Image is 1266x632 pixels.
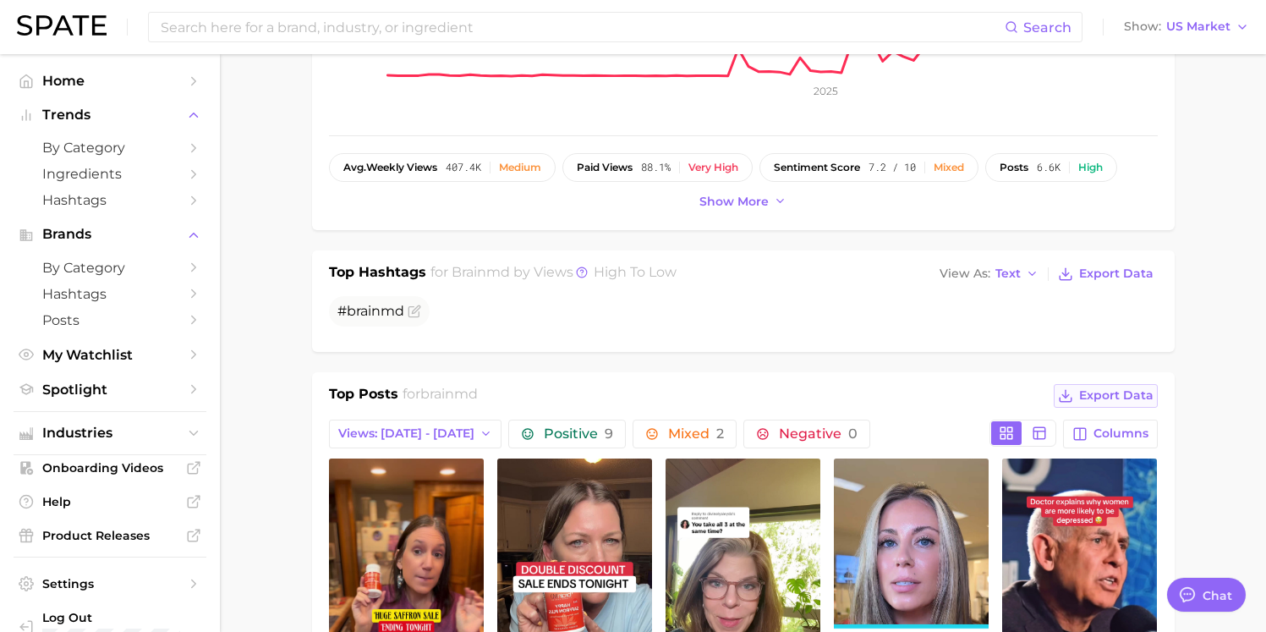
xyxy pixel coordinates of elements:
span: Product Releases [42,528,178,543]
button: avg.weekly views407.4kMedium [329,153,556,182]
span: Brands [42,227,178,242]
span: Ingredients [42,166,178,182]
span: posts [1000,162,1028,173]
input: Search here for a brand, industry, or ingredient [159,13,1005,41]
span: weekly views [343,162,437,173]
a: by Category [14,255,206,281]
span: 9 [605,426,613,442]
h2: for [403,384,478,409]
span: 407.4k [446,162,481,173]
a: by Category [14,135,206,161]
h1: Top Hashtags [329,262,426,286]
a: Posts [14,307,206,333]
span: Home [42,73,178,89]
span: 88.1% [641,162,671,173]
button: Export Data [1054,384,1157,408]
a: Onboarding Videos [14,455,206,481]
abbr: average [343,161,366,173]
span: Log Out [42,610,193,625]
span: Help [42,494,178,509]
span: brainmd [452,264,510,280]
button: Brands [14,222,206,247]
div: Very high [688,162,738,173]
a: My Watchlist [14,342,206,368]
h1: Top Posts [329,384,398,409]
span: # [337,303,404,319]
button: View AsText [935,263,1044,285]
button: sentiment score7.2 / 10Mixed [759,153,978,182]
a: Hashtags [14,281,206,307]
button: Trends [14,102,206,128]
a: Hashtags [14,187,206,213]
span: Columns [1093,426,1148,441]
button: Views: [DATE] - [DATE] [329,420,502,448]
span: Posts [42,312,178,328]
div: Mixed [934,162,964,173]
span: Hashtags [42,192,178,208]
span: 6.6k [1037,162,1060,173]
span: View As [940,269,990,278]
span: paid views [577,162,633,173]
span: US Market [1166,22,1230,31]
span: Settings [42,576,178,591]
button: Flag as miscategorized or irrelevant [408,305,421,318]
span: Negative [779,427,858,441]
span: Spotlight [42,382,178,398]
span: Positive [544,427,613,441]
span: Hashtags [42,286,178,302]
span: Search [1023,19,1071,36]
button: Columns [1063,420,1157,448]
button: Industries [14,420,206,446]
span: Views: [DATE] - [DATE] [338,426,474,441]
span: brainmd [347,303,404,319]
h2: for by Views [430,262,677,286]
span: Export Data [1079,267,1154,281]
button: Show more [695,190,792,213]
button: posts6.6kHigh [985,153,1117,182]
span: My Watchlist [42,347,178,363]
span: by Category [42,140,178,156]
img: SPATE [17,15,107,36]
span: Trends [42,107,178,123]
span: by Category [42,260,178,276]
a: Help [14,489,206,514]
button: paid views88.1%Very high [562,153,753,182]
a: Ingredients [14,161,206,187]
div: Medium [499,162,541,173]
span: sentiment score [774,162,860,173]
button: ShowUS Market [1120,16,1253,38]
span: 7.2 / 10 [869,162,916,173]
span: Mixed [668,427,724,441]
span: high to low [594,264,677,280]
span: 0 [848,426,858,442]
span: Show [1124,22,1161,31]
span: Industries [42,426,178,441]
div: High [1078,162,1103,173]
span: Export Data [1079,388,1154,403]
span: Show more [699,195,769,209]
a: Home [14,68,206,94]
tspan: 2025 [813,85,837,97]
button: Export Data [1054,262,1157,286]
a: Product Releases [14,523,206,548]
a: Spotlight [14,376,206,403]
span: 2 [716,426,724,442]
span: Onboarding Videos [42,460,178,475]
span: Text [995,269,1021,278]
span: brainmd [420,386,478,402]
a: Settings [14,571,206,596]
